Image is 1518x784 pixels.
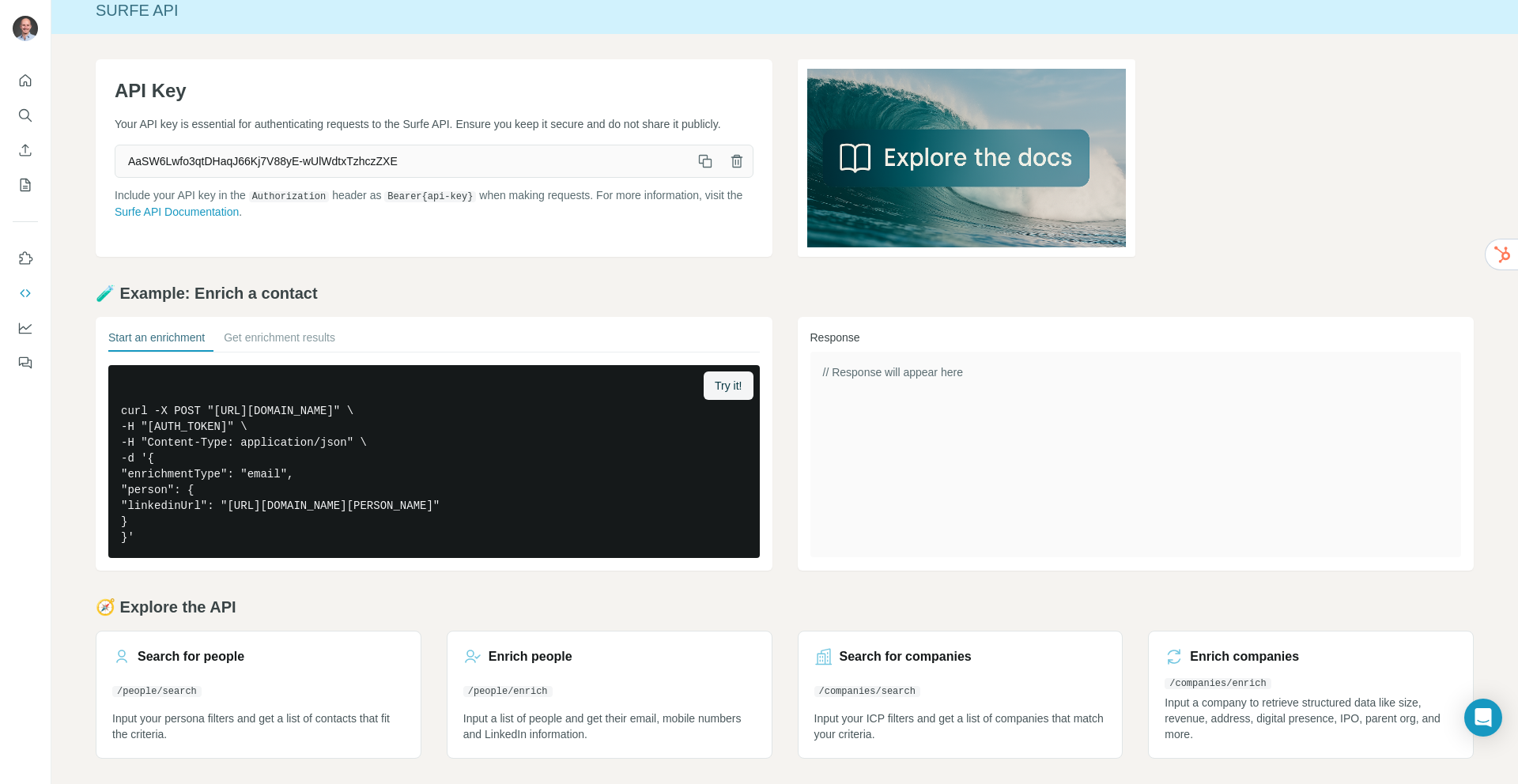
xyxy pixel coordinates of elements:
[13,349,38,377] button: Feedback
[96,631,421,759] a: Search for people/people/searchInput your persona filters and get a list of contacts that fit the...
[840,647,972,666] h3: Search for companies
[814,686,920,697] code: /companies/search
[798,631,1123,759] a: Search for companies/companies/searchInput your ICP filters and get a list of companies that matc...
[810,330,1462,345] h3: Response
[115,78,753,104] h1: API Key
[13,101,38,130] button: Search
[108,365,760,558] pre: curl -X POST "[URL][DOMAIN_NAME]" \ -H "[AUTH_TOKEN]" \ -H "Content-Type: application/json" \ -d ...
[384,191,476,202] code: Bearer {api-key}
[13,171,38,199] button: My lists
[1165,678,1271,689] code: /companies/enrich
[112,710,405,742] p: Input your persona filters and get a list of contacts that fit the criteria.
[463,710,756,742] p: Input a list of people and get their email, mobile numbers and LinkedIn information.
[814,710,1107,742] p: Input your ICP filters and get a list of companies that match your criteria.
[249,191,330,202] code: Authorization
[13,16,38,41] img: Avatar
[112,686,202,697] code: /people/search
[447,631,772,759] a: Enrich people/people/enrichInput a list of people and get their email, mobile numbers and LinkedI...
[96,596,1474,618] h2: 🧭 Explore the API
[1190,647,1299,666] h3: Enrich companies
[224,330,335,352] button: Get enrichment results
[1464,699,1502,737] div: Open Intercom Messenger
[1148,631,1474,759] a: Enrich companies/companies/enrichInput a company to retrieve structured data like size, revenue, ...
[96,282,1474,304] h2: 🧪 Example: Enrich a contact
[13,279,38,307] button: Use Surfe API
[823,366,963,379] span: // Response will appear here
[704,371,753,400] button: Try it!
[138,647,244,666] h3: Search for people
[115,147,689,175] span: AaSW6Lwfo3qtDHaqJ66Kj7V88yE-wUlWdtxTzhczZXE
[115,205,239,218] a: Surfe API Documentation
[13,314,38,342] button: Dashboard
[13,244,38,273] button: Use Surfe on LinkedIn
[489,647,572,666] h3: Enrich people
[108,330,205,352] button: Start an enrichment
[115,116,753,132] p: Your API key is essential for authenticating requests to the Surfe API. Ensure you keep it secure...
[115,187,753,220] p: Include your API key in the header as when making requests. For more information, visit the .
[463,686,553,697] code: /people/enrich
[13,66,38,95] button: Quick start
[1165,695,1457,742] p: Input a company to retrieve structured data like size, revenue, address, digital presence, IPO, p...
[715,378,742,394] span: Try it!
[13,136,38,164] button: Enrich CSV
